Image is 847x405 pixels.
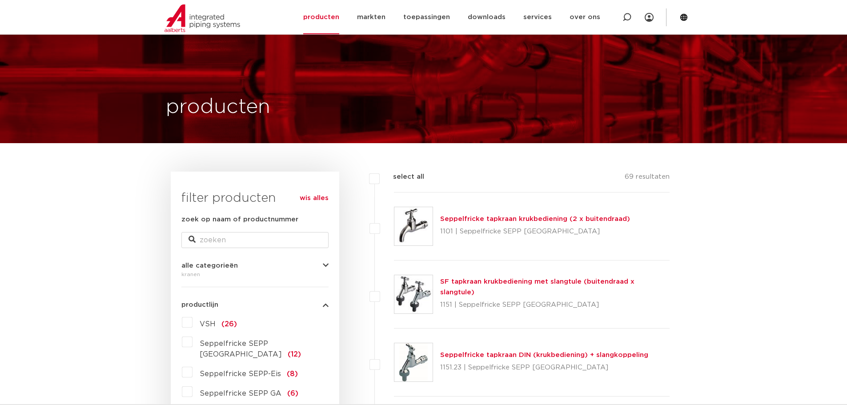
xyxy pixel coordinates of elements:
[181,262,329,269] button: alle categorieën
[300,193,329,204] a: wis alles
[287,370,298,377] span: (8)
[181,232,329,248] input: zoeken
[394,275,433,313] img: Thumbnail for SF tapkraan krukbediening met slangtule (buitendraad x slangtule)
[394,343,433,381] img: Thumbnail for Seppelfricke tapkraan DIN (krukbediening) + slangkoppeling
[181,269,329,280] div: kranen
[440,298,670,312] p: 1151 | Seppelfricke SEPP [GEOGRAPHIC_DATA]
[440,216,630,222] a: Seppelfricke tapkraan krukbediening (2 x buitendraad)
[166,93,270,121] h1: producten
[200,321,216,328] span: VSH
[181,189,329,207] h3: filter producten
[221,321,237,328] span: (26)
[394,207,433,245] img: Thumbnail for Seppelfricke tapkraan krukbediening (2 x buitendraad)
[288,351,301,358] span: (12)
[181,262,238,269] span: alle categorieën
[181,301,329,308] button: productlijn
[440,361,648,375] p: 1151.23 | Seppelfricke SEPP [GEOGRAPHIC_DATA]
[380,172,424,182] label: select all
[200,390,281,397] span: Seppelfricke SEPP GA
[181,214,298,225] label: zoek op naam of productnummer
[200,370,281,377] span: Seppelfricke SEPP-Eis
[287,390,298,397] span: (6)
[440,225,630,239] p: 1101 | Seppelfricke SEPP [GEOGRAPHIC_DATA]
[200,340,282,358] span: Seppelfricke SEPP [GEOGRAPHIC_DATA]
[440,278,634,296] a: SF tapkraan krukbediening met slangtule (buitendraad x slangtule)
[625,172,670,185] p: 69 resultaten
[440,352,648,358] a: Seppelfricke tapkraan DIN (krukbediening) + slangkoppeling
[181,301,218,308] span: productlijn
